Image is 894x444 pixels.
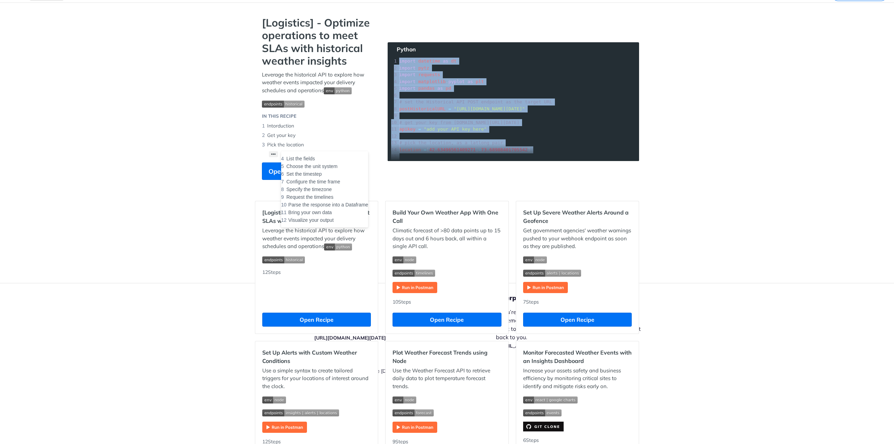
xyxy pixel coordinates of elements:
[523,348,632,365] h2: Monitor Forecasted Weather Events with an Insights Dashboard
[262,409,339,416] img: endpoint
[523,256,632,264] span: Expand image
[269,151,278,157] button: •••List the fieldsChoose the unit systemSet the timestepConfigure the time frameSpecify the timez...
[393,367,501,391] p: Use the Weather Forecast API to retrieve daily data to plot temperature forecast trends.
[393,409,501,417] span: Expand image
[393,269,501,277] span: Expand image
[523,367,632,391] p: Increase your assets safety and business efficiency by monitoring critical sites to identify and ...
[262,409,371,417] span: Expand image
[324,243,352,249] span: Expand image
[523,284,568,290] a: Expand image
[262,131,374,140] li: Get your key
[393,396,416,403] img: env
[262,227,371,250] p: Leverage the historical API to explore how weather events impacted your delivery schedules and op...
[523,208,632,225] h2: Set Up Severe Weather Alerts Around a Geofence
[262,367,371,391] p: Use a simple syntax to create tailored triggers for your locations of interest around the clock.
[269,167,307,176] span: Open Recipe
[262,256,305,263] img: endpoint
[314,335,386,341] a: [URL][DOMAIN_NAME][DATE]
[393,313,501,327] button: Open Recipe
[523,256,547,263] img: env
[523,298,632,306] div: 7 Steps
[393,422,437,433] img: Run in Postman
[262,396,286,403] img: env
[262,348,371,365] h2: Set Up Alerts with Custom Weather Conditions
[262,208,371,225] h2: [Logistics] - Optimize operations to meet SLAs with historical weather insights
[393,256,416,263] img: env
[393,256,501,264] span: Expand image
[523,313,632,327] button: Open Recipe
[393,270,435,277] img: endpoint
[262,162,313,180] button: Open Recipe
[324,87,352,94] span: Expand image
[523,422,564,431] img: clone
[393,284,437,290] a: Expand image
[523,270,581,277] img: endpoint
[262,71,374,95] p: Leverage the historical API to explore how weather events impacted your delivery schedules and op...
[523,395,632,403] span: Expand image
[262,100,374,108] span: Expand image
[393,282,437,293] img: Run in Postman
[523,409,562,416] img: endpoint
[324,243,352,250] img: env
[523,227,632,250] p: Get government agencies' weather warnings pushed to your webhook endpoint as soon as they are pub...
[523,396,578,403] img: env
[262,101,305,108] img: endpoint
[262,121,374,131] li: Intorduction
[262,256,371,264] span: Expand image
[262,422,307,433] img: Run in Postman
[393,227,501,250] p: Climatic forecast of >80 data points up to 15 days out and 6 hours back, all within a single API ...
[262,395,371,403] span: Expand image
[523,409,632,417] span: Expand image
[262,269,371,306] div: 12 Steps
[324,87,352,94] img: env
[523,282,568,293] img: Run in Postman
[393,423,437,430] a: Expand image
[393,298,501,306] div: 10 Steps
[393,409,434,416] img: endpoint
[393,348,501,365] h2: Plot Weather Forecast Trends using Node
[393,208,501,225] h2: Build Your Own Weather App With One Call
[262,113,296,120] div: IN THIS RECIPE
[262,423,307,430] a: Expand image
[393,395,501,403] span: Expand image
[523,423,564,429] a: Expand image
[262,313,371,327] button: Open Recipe
[262,16,374,67] strong: [Logistics] - Optimize operations to meet SLAs with historical weather insights
[523,269,632,277] span: Expand image
[262,140,374,150] li: Pick the location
